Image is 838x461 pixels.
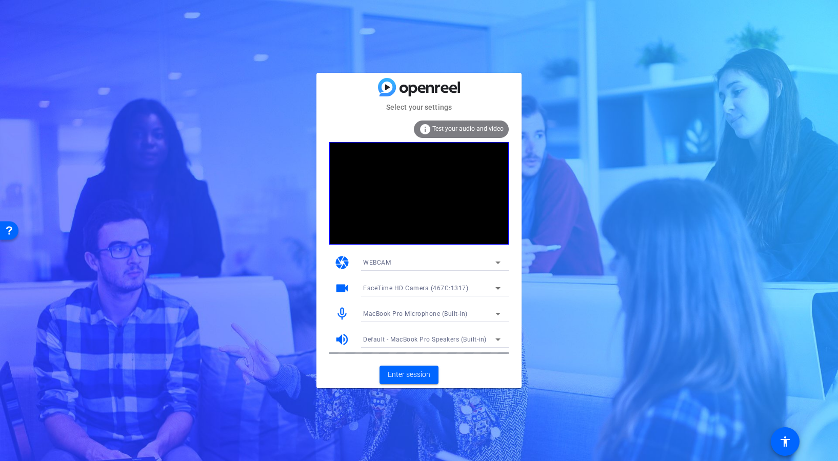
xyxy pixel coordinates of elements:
span: WEBCAM [363,259,391,266]
span: Default - MacBook Pro Speakers (Built-in) [363,336,487,343]
mat-icon: videocam [334,280,350,296]
span: MacBook Pro Microphone (Built-in) [363,310,468,317]
mat-icon: volume_up [334,332,350,347]
span: Test your audio and video [432,125,504,132]
mat-card-subtitle: Select your settings [316,102,522,113]
span: FaceTime HD Camera (467C:1317) [363,285,468,292]
span: Enter session [388,369,430,380]
img: blue-gradient.svg [378,78,460,96]
mat-icon: info [419,123,431,135]
mat-icon: accessibility [779,435,791,448]
mat-icon: camera [334,255,350,270]
mat-icon: mic_none [334,306,350,322]
button: Enter session [380,366,438,384]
